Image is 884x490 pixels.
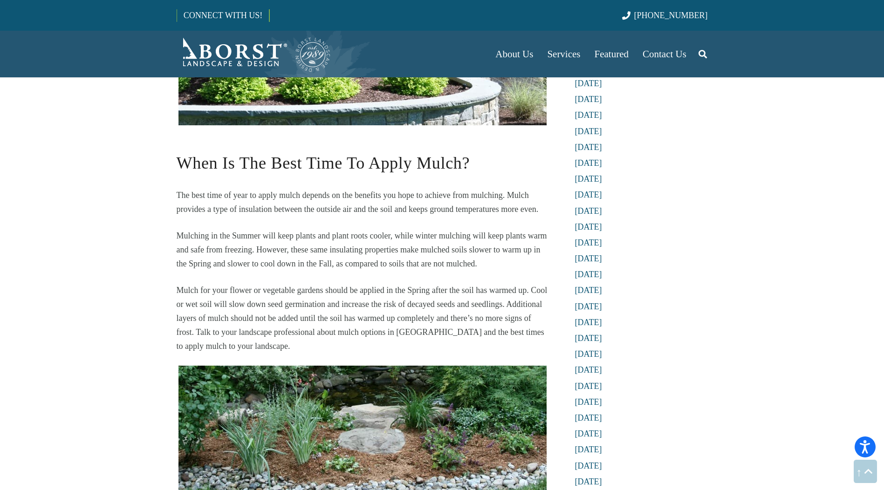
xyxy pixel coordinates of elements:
[177,4,269,27] a: CONNECT WITH US!
[622,11,707,20] a: [PHONE_NUMBER]
[177,283,548,353] p: Mulch for your flower or vegetable gardens should be applied in the Spring after the soil has war...
[177,138,548,176] h2: When Is The Best Time To Apply Mulch?
[854,460,877,483] a: Back to top
[575,254,602,263] a: [DATE]
[575,238,602,247] a: [DATE]
[575,127,602,136] a: [DATE]
[575,286,602,295] a: [DATE]
[177,35,331,73] a: Borst-Logo
[575,174,602,184] a: [DATE]
[177,229,548,271] p: Mulching in the Summer will keep plants and plant roots cooler, while winter mulching will keep p...
[495,48,533,60] span: About Us
[575,318,602,327] a: [DATE]
[575,333,602,343] a: [DATE]
[575,158,602,168] a: [DATE]
[575,413,602,422] a: [DATE]
[575,95,602,104] a: [DATE]
[588,31,636,77] a: Featured
[540,31,587,77] a: Services
[575,381,602,391] a: [DATE]
[575,397,602,407] a: [DATE]
[575,302,602,311] a: [DATE]
[636,31,693,77] a: Contact Us
[575,143,602,152] a: [DATE]
[575,110,602,120] a: [DATE]
[575,222,602,231] a: [DATE]
[575,461,602,470] a: [DATE]
[595,48,629,60] span: Featured
[547,48,580,60] span: Services
[575,206,602,216] a: [DATE]
[177,188,548,216] p: The best time of year to apply mulch depends on the benefits you hope to achieve from mulching. M...
[634,11,708,20] span: [PHONE_NUMBER]
[488,31,540,77] a: About Us
[575,190,602,199] a: [DATE]
[575,429,602,438] a: [DATE]
[575,79,602,88] a: [DATE]
[575,365,602,374] a: [DATE]
[693,42,712,66] a: Search
[643,48,686,60] span: Contact Us
[575,270,602,279] a: [DATE]
[575,445,602,454] a: [DATE]
[575,477,602,486] a: [DATE]
[575,349,602,359] a: [DATE]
